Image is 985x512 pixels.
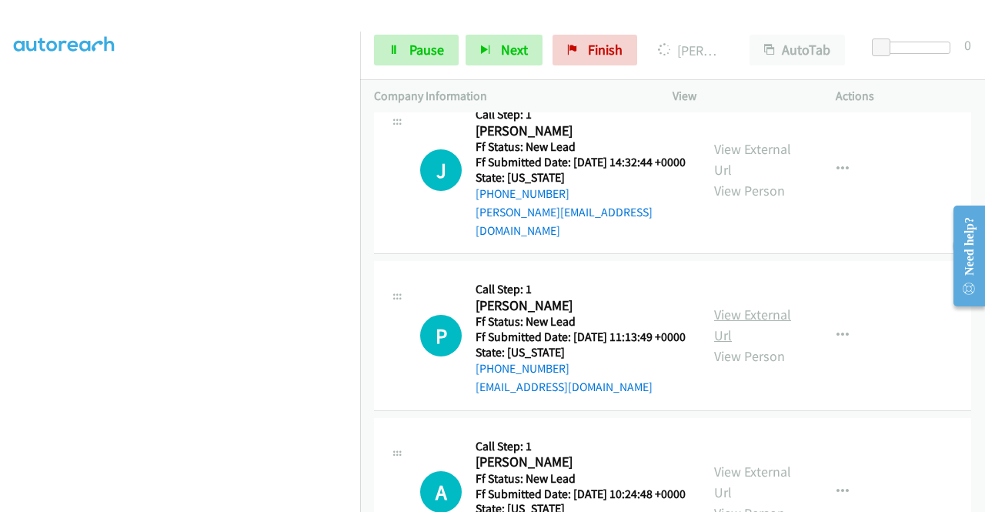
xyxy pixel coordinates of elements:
h5: Call Step: 1 [476,439,686,454]
p: Actions [836,87,971,105]
h5: Ff Status: New Lead [476,471,686,487]
h2: [PERSON_NAME] [476,453,686,471]
a: View External Url [714,463,791,501]
p: [PERSON_NAME] [658,40,722,61]
a: View Person [714,182,785,199]
span: Pause [409,41,444,59]
button: Next [466,35,543,65]
a: View External Url [714,306,791,344]
h5: Ff Submitted Date: [DATE] 11:13:49 +0000 [476,330,686,345]
h5: State: [US_STATE] [476,345,686,360]
h5: Ff Submitted Date: [DATE] 14:32:44 +0000 [476,155,686,170]
h5: Ff Status: New Lead [476,314,686,330]
iframe: Resource Center [941,195,985,317]
h1: J [420,149,462,191]
span: Next [501,41,528,59]
a: View External Url [714,140,791,179]
h5: State: [US_STATE] [476,170,686,186]
h5: Call Step: 1 [476,282,686,297]
a: [PHONE_NUMBER] [476,186,569,201]
a: [PHONE_NUMBER] [476,361,569,376]
a: View Person [714,347,785,365]
h5: Ff Submitted Date: [DATE] 10:24:48 +0000 [476,487,686,502]
div: 0 [964,35,971,55]
a: [EMAIL_ADDRESS][DOMAIN_NAME] [476,380,653,394]
p: Company Information [374,87,645,105]
h1: P [420,315,462,356]
div: Delay between calls (in seconds) [880,42,950,54]
h5: Call Step: 1 [476,107,686,122]
button: AutoTab [750,35,845,65]
h2: [PERSON_NAME] [476,297,686,315]
div: The call is yet to be attempted [420,315,462,356]
a: Pause [374,35,459,65]
span: Finish [588,41,623,59]
a: Finish [553,35,637,65]
a: [PERSON_NAME][EMAIL_ADDRESS][DOMAIN_NAME] [476,205,653,238]
h2: [PERSON_NAME] [476,122,681,140]
h5: Ff Status: New Lead [476,139,686,155]
p: View [673,87,808,105]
